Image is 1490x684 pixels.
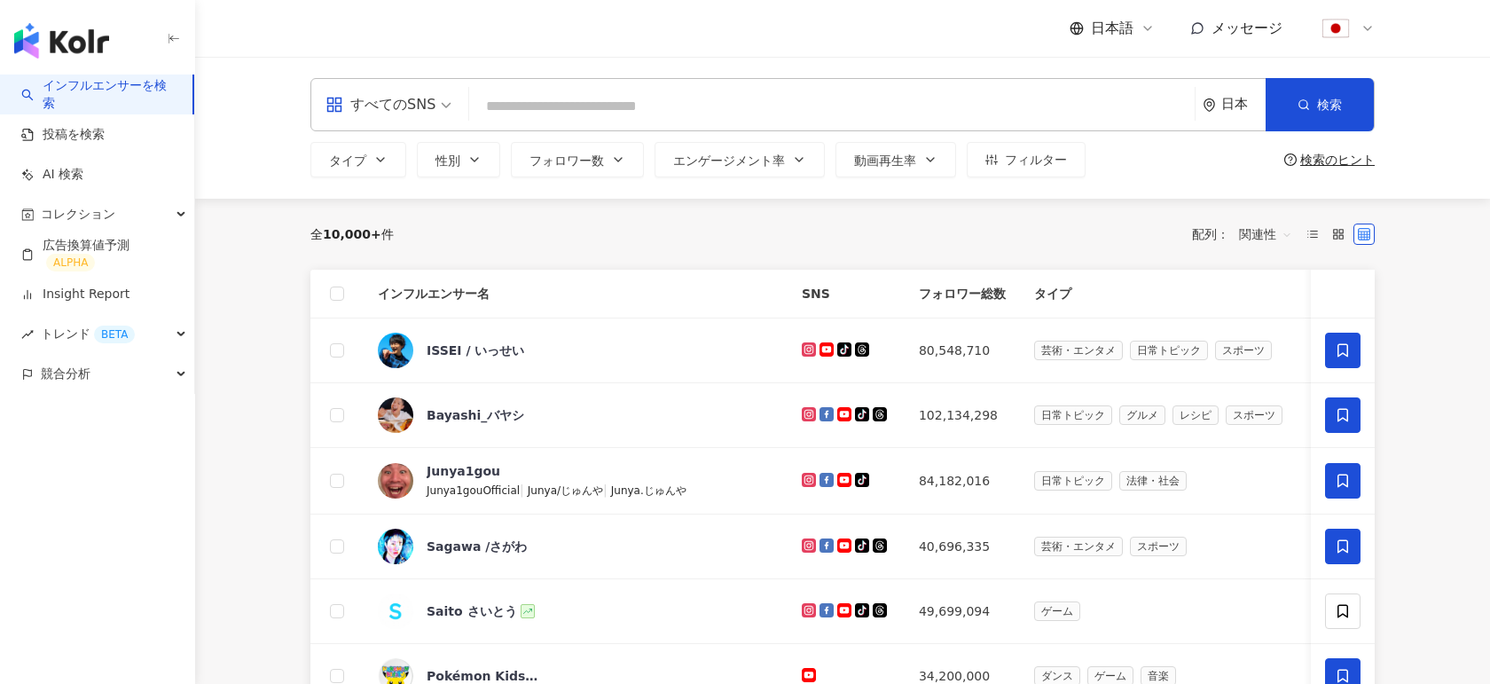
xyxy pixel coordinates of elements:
[603,483,611,497] span: |
[1130,341,1208,360] span: 日常トピック
[905,270,1020,318] th: フォロワー総数
[1212,20,1282,36] span: メッセージ
[1119,471,1187,491] span: 法律・社会
[1317,98,1342,112] span: 検索
[14,23,109,59] img: logo
[905,515,1020,579] td: 40,696,335
[1319,12,1353,45] img: flag-Japan-800x800.png
[310,227,394,241] div: 全 件
[1172,405,1219,425] span: レシピ
[417,142,500,177] button: 性別
[21,77,178,112] a: searchインフルエンサーを検索
[905,383,1020,448] td: 102,134,298
[1034,471,1112,491] span: 日常トピック
[905,448,1020,515] td: 84,182,016
[427,602,517,620] div: Saito さいとう
[427,538,527,555] div: Sagawa /さがわ
[673,153,785,168] span: エンゲージメント率
[1119,405,1165,425] span: グルメ
[21,286,129,303] a: Insight Report
[1215,341,1272,360] span: スポーツ
[655,142,825,177] button: エンゲージメント率
[1034,341,1123,360] span: 芸術・エンタメ
[1034,537,1123,556] span: 芸術・エンタメ
[21,328,34,341] span: rise
[529,153,604,168] span: フォロワー数
[21,237,180,272] a: 広告換算値予測ALPHA
[94,326,135,343] div: BETA
[611,484,686,497] span: Junya.じゅんや
[21,166,83,184] a: AI 検索
[1226,405,1282,425] span: スポーツ
[511,142,644,177] button: フォロワー数
[378,333,773,368] a: KOL AvatarISSEI / いっせい
[378,594,773,629] a: KOL AvatarSaito さいとう
[427,462,500,480] div: Junya1gou
[1005,153,1067,167] span: フィルター
[1091,19,1133,38] span: 日本語
[1034,601,1080,621] span: ゲーム
[378,462,773,499] a: KOL AvatarJunya1gouJunya1gouOfficial|Junya/じゅんや|Junya.じゅんや
[41,194,115,234] span: コレクション
[1203,98,1216,112] span: environment
[435,153,460,168] span: 性別
[1221,97,1266,112] div: 日本
[323,227,381,241] span: 10,000+
[520,483,528,497] span: |
[1130,537,1187,556] span: スポーツ
[325,96,343,114] span: appstore
[41,354,90,394] span: 競合分析
[378,333,413,368] img: KOL Avatar
[1266,78,1374,131] button: 検索
[378,397,773,433] a: KOL AvatarBayashi_バヤシ
[905,579,1020,644] td: 49,699,094
[378,463,413,499] img: KOL Avatar
[1300,153,1375,167] div: 検索のヒント
[1239,220,1292,248] span: 関連性
[1034,405,1112,425] span: 日常トピック
[905,318,1020,383] td: 80,548,710
[378,594,413,629] img: KOL Avatar
[967,142,1086,177] button: フィルター
[378,529,413,564] img: KOL Avatar
[378,529,773,564] a: KOL AvatarSagawa /さがわ
[835,142,956,177] button: 動画再生率
[329,153,366,168] span: タイプ
[378,397,413,433] img: KOL Avatar
[427,406,524,424] div: Bayashi_バヤシ
[854,153,916,168] span: 動画再生率
[1284,153,1297,166] span: question-circle
[788,270,905,318] th: SNS
[528,484,603,497] span: Junya/じゅんや
[21,126,105,144] a: 投稿を検索
[325,90,435,119] div: すべてのSNS
[310,142,406,177] button: タイプ
[41,314,135,354] span: トレンド
[1192,220,1302,248] div: 配列：
[364,270,788,318] th: インフルエンサー名
[427,342,524,359] div: ISSEI / いっせい
[427,484,520,497] span: Junya1gouOfficial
